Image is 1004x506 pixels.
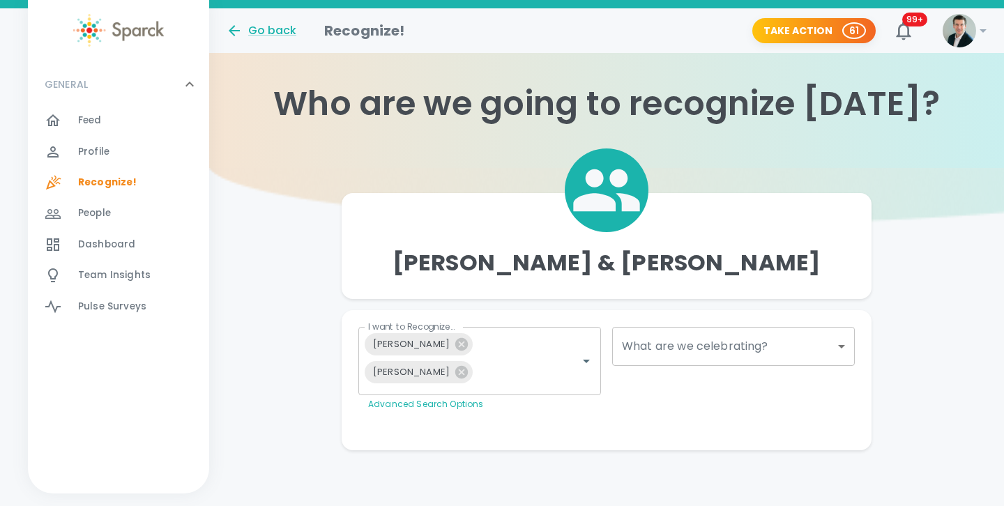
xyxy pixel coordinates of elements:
p: 61 [849,24,859,38]
div: GENERAL [28,105,209,328]
a: Feed [28,105,209,136]
span: Pulse Surveys [78,300,146,314]
span: Dashboard [78,238,135,252]
span: [PERSON_NAME] [365,336,458,352]
img: Picture of Adam [943,14,976,47]
span: Team Insights [78,268,151,282]
button: 99+ [887,14,920,47]
span: [PERSON_NAME] [365,364,458,380]
a: Recognize! [28,167,209,198]
label: I want to Recognize... [368,321,455,332]
button: Open [577,351,596,371]
span: People [78,206,111,220]
a: Dashboard [28,229,209,260]
span: Feed [78,114,102,128]
h1: Recognize! [324,20,405,42]
button: Go back [226,22,296,39]
a: People [28,198,209,229]
h1: Who are we going to recognize [DATE]? [209,84,1004,123]
a: Profile [28,137,209,167]
p: GENERAL [45,77,88,91]
span: 99+ [902,13,927,26]
a: Advanced Search Options [368,398,483,410]
button: Take Action 61 [752,18,876,44]
div: [PERSON_NAME] [365,333,473,355]
a: Team Insights [28,260,209,291]
img: Sparck logo [73,14,164,47]
div: GENERAL [28,63,209,105]
span: Profile [78,145,109,159]
span: Recognize! [78,176,137,190]
a: Sparck logo [28,14,209,47]
h4: [PERSON_NAME] & [PERSON_NAME] [393,249,821,277]
div: [PERSON_NAME] [365,361,473,383]
a: Pulse Surveys [28,291,209,322]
